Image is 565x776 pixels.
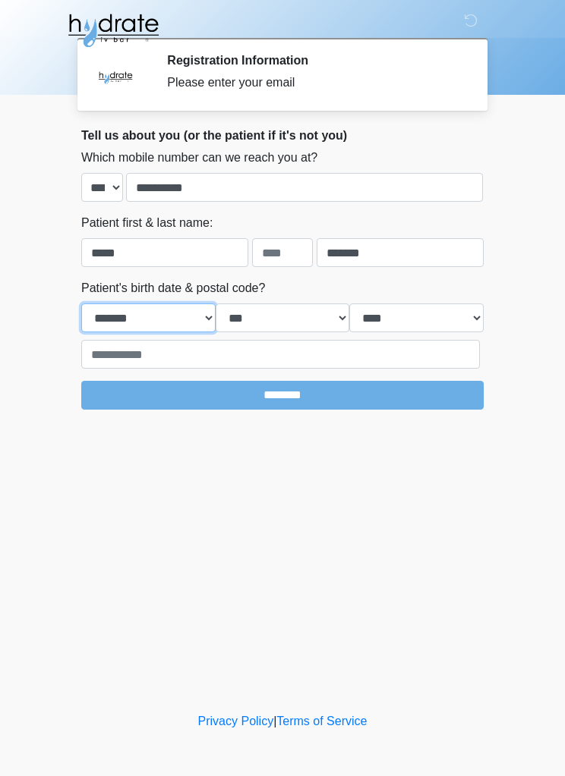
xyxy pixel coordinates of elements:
[81,128,484,143] h2: Tell us about you (or the patient if it's not you)
[273,715,276,727] a: |
[81,214,213,232] label: Patient first & last name:
[276,715,367,727] a: Terms of Service
[81,149,317,167] label: Which mobile number can we reach you at?
[66,11,160,49] img: Hydrate IV Bar - Glendale Logo
[198,715,274,727] a: Privacy Policy
[81,279,265,297] label: Patient's birth date & postal code?
[167,74,461,92] div: Please enter your email
[93,53,138,99] img: Agent Avatar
